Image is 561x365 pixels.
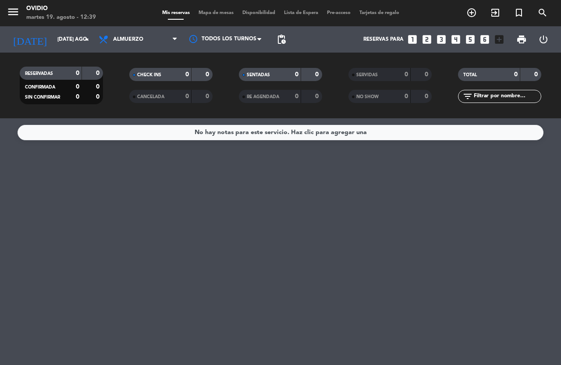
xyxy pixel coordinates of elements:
[96,94,101,100] strong: 0
[185,93,189,99] strong: 0
[534,71,540,78] strong: 0
[466,7,477,18] i: add_circle_outline
[7,30,53,49] i: [DATE]
[76,70,79,76] strong: 0
[137,73,161,77] span: CHECK INS
[295,93,298,99] strong: 0
[194,11,238,15] span: Mapa de mesas
[356,95,379,99] span: NO SHOW
[537,7,548,18] i: search
[514,7,524,18] i: turned_in_not
[425,93,430,99] strong: 0
[25,95,60,99] span: SIN CONFIRMAR
[76,94,79,100] strong: 0
[405,93,408,99] strong: 0
[405,71,408,78] strong: 0
[463,73,477,77] span: TOTAL
[425,71,430,78] strong: 0
[25,71,53,76] span: RESERVADAS
[407,34,418,45] i: looks_one
[356,73,378,77] span: SERVIDAS
[363,36,404,43] span: Reservas para
[7,5,20,18] i: menu
[280,11,323,15] span: Lista de Espera
[76,84,79,90] strong: 0
[421,34,433,45] i: looks_two
[295,71,298,78] strong: 0
[158,11,194,15] span: Mis reservas
[514,71,518,78] strong: 0
[479,34,490,45] i: looks_6
[185,71,189,78] strong: 0
[26,13,96,22] div: martes 19. agosto - 12:39
[516,34,527,45] span: print
[96,84,101,90] strong: 0
[473,92,541,101] input: Filtrar por nombre...
[436,34,447,45] i: looks_3
[206,93,211,99] strong: 0
[7,5,20,21] button: menu
[25,85,55,89] span: CONFIRMADA
[462,91,473,102] i: filter_list
[195,128,367,138] div: No hay notas para este servicio. Haz clic para agregar una
[137,95,164,99] span: CANCELADA
[82,34,92,45] i: arrow_drop_down
[315,93,320,99] strong: 0
[247,95,279,99] span: RE AGENDADA
[96,70,101,76] strong: 0
[494,34,505,45] i: add_box
[276,34,287,45] span: pending_actions
[538,34,549,45] i: power_settings_new
[113,36,143,43] span: Almuerzo
[247,73,270,77] span: SENTADAS
[355,11,404,15] span: Tarjetas de regalo
[490,7,501,18] i: exit_to_app
[450,34,462,45] i: looks_4
[238,11,280,15] span: Disponibilidad
[206,71,211,78] strong: 0
[465,34,476,45] i: looks_5
[315,71,320,78] strong: 0
[26,4,96,13] div: Ovidio
[533,26,554,53] div: LOG OUT
[323,11,355,15] span: Pre-acceso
